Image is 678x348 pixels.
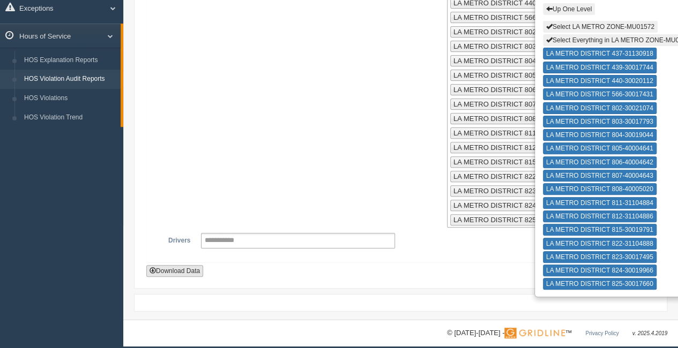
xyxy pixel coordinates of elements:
[453,201,570,209] span: LA METRO DISTRICT 824-30019966
[543,170,657,181] button: LA METRO DISTRICT 807-40004643
[543,197,657,209] button: LA METRO DISTRICT 811-31104884
[585,330,619,336] a: Privacy Policy
[543,224,657,236] button: LA METRO DISTRICT 815-30019791
[453,57,570,65] span: LA METRO DISTRICT 804-30019044
[543,116,657,127] button: LA METRO DISTRICT 803-30017793
[543,129,657,141] button: LA METRO DISTRICT 804-30019044
[543,88,657,100] button: LA METRO DISTRICT 566-30017431
[543,210,657,222] button: LA METRO DISTRICT 812-31104886
[453,172,570,180] span: LA METRO DISTRICT 822-31104888
[453,216,570,224] span: LA METRO DISTRICT 825-30017660
[632,330,667,336] span: v. 2025.4.2019
[19,89,121,108] a: HOS Violations
[543,75,657,87] button: LA METRO DISTRICT 440-30020112
[543,278,657,290] button: LA METRO DISTRICT 825-30017660
[543,62,657,73] button: LA METRO DISTRICT 439-30017744
[447,328,667,339] div: © [DATE]-[DATE] - ™
[453,187,570,195] span: LA METRO DISTRICT 823-30017495
[453,71,570,79] span: LA METRO DISTRICT 805-40004641
[453,28,570,36] span: LA METRO DISTRICT 802-30021074
[453,100,570,108] span: LA METRO DISTRICT 807-40004643
[19,51,121,70] a: HOS Explanation Reports
[543,183,657,195] button: LA METRO DISTRICT 808-40005020
[453,115,570,123] span: LA METRO DISTRICT 808-40005020
[543,264,657,276] button: LA METRO DISTRICT 824-30019966
[543,142,657,154] button: LA METRO DISTRICT 805-40004641
[543,102,657,114] button: LA METRO DISTRICT 802-30021074
[453,143,570,152] span: LA METRO DISTRICT 812-31104886
[146,265,203,277] button: Download Data
[453,129,570,137] span: LA METRO DISTRICT 811-31104884
[453,42,570,50] span: LA METRO DISTRICT 803-30017793
[543,3,595,15] button: Up One Level
[453,86,570,94] span: LA METRO DISTRICT 806-40004642
[504,328,565,338] img: Gridline
[155,233,196,246] label: Drivers
[543,251,657,263] button: LA METRO DISTRICT 823-30017495
[543,48,657,59] button: LA METRO DISTRICT 437-31130918
[19,108,121,127] a: HOS Violation Trend
[453,158,570,166] span: LA METRO DISTRICT 815-30019791
[453,13,570,21] span: LA METRO DISTRICT 566-30017431
[543,238,657,249] button: LA METRO DISTRICT 822-31104888
[543,156,657,168] button: LA METRO DISTRICT 806-40004642
[543,21,658,33] button: Select LA METRO ZONE-MU01572
[19,70,121,89] a: HOS Violation Audit Reports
